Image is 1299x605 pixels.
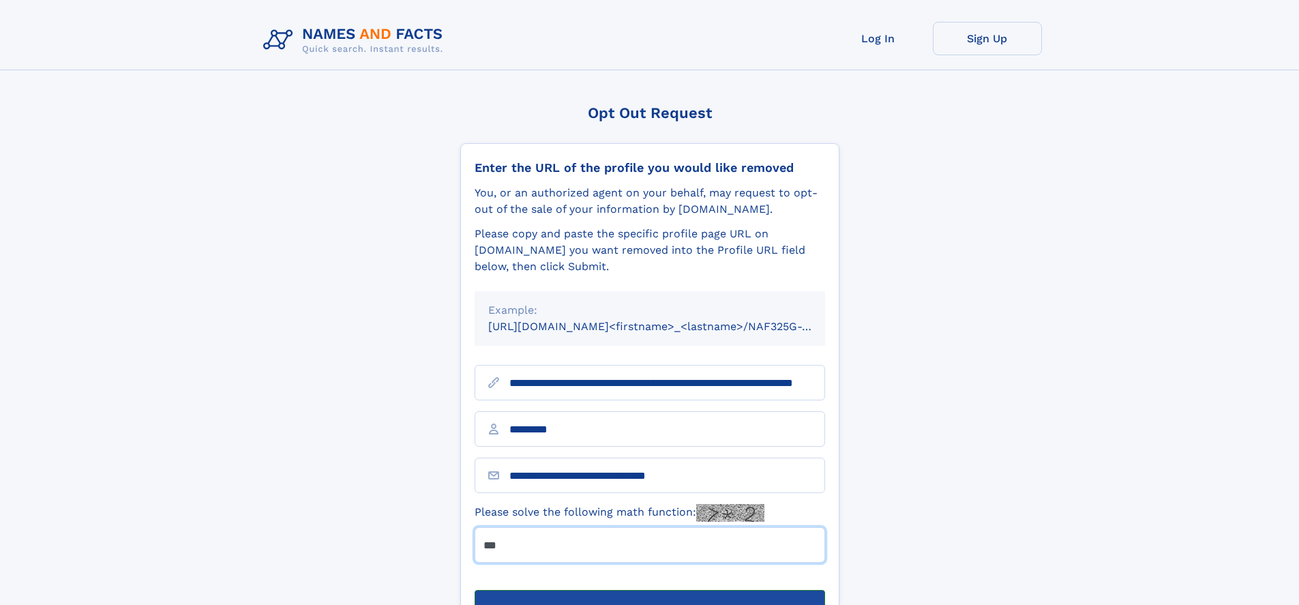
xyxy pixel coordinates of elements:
[933,22,1042,55] a: Sign Up
[475,160,825,175] div: Enter the URL of the profile you would like removed
[475,185,825,218] div: You, or an authorized agent on your behalf, may request to opt-out of the sale of your informatio...
[460,104,839,121] div: Opt Out Request
[488,302,811,319] div: Example:
[475,504,764,522] label: Please solve the following math function:
[488,320,851,333] small: [URL][DOMAIN_NAME]<firstname>_<lastname>/NAF325G-xxxxxxxx
[258,22,454,59] img: Logo Names and Facts
[475,226,825,275] div: Please copy and paste the specific profile page URL on [DOMAIN_NAME] you want removed into the Pr...
[824,22,933,55] a: Log In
